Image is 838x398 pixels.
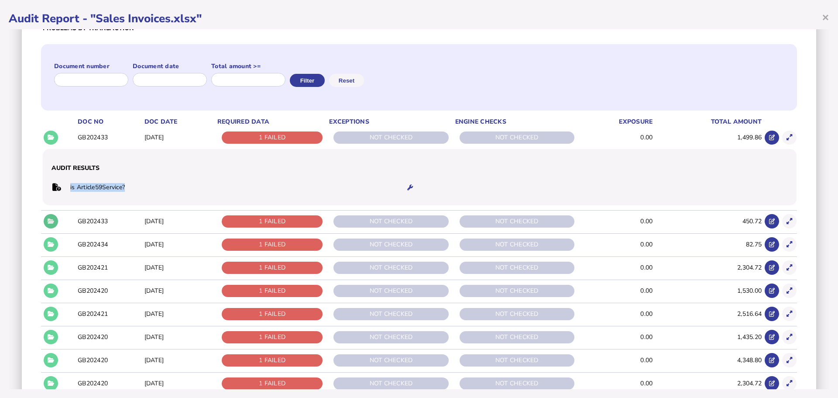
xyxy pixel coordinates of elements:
[782,376,797,391] button: Show transaction detail
[222,132,323,144] div: 1 FAILED
[9,11,829,26] h1: Audit Report - "Sales Invoices.xlsx"
[333,377,448,390] div: NOT CHECKED
[44,330,58,344] button: Details
[329,74,364,87] button: Reset
[765,284,779,298] button: Open in advisor
[460,377,574,390] div: NOT CHECKED
[782,237,797,252] button: Show transaction detail
[765,131,779,145] button: Open in advisor
[222,285,323,297] div: 1 FAILED
[333,215,448,228] div: NOT CHECKED
[143,117,216,127] th: Doc Date
[581,240,653,249] div: 0.00
[581,133,653,142] div: 0.00
[133,62,207,71] label: Document date
[333,239,448,251] div: NOT CHECKED
[333,331,448,343] div: NOT CHECKED
[44,214,58,228] button: Details
[143,233,216,256] td: [DATE]
[581,263,653,272] div: 0.00
[76,233,143,256] td: GB202434
[782,131,797,145] button: Show transaction detail
[581,310,653,318] div: 0.00
[655,356,762,365] div: 4,348.80
[76,256,143,279] td: GB202421
[76,326,143,348] td: GB202420
[216,117,327,127] th: Required data
[76,117,143,127] th: Doc No
[581,356,653,365] div: 0.00
[44,237,58,252] button: Details
[44,353,58,367] button: Details
[52,187,61,188] i: Missing required data
[44,260,58,275] button: Details
[765,353,779,367] button: Open in advisor
[143,210,216,232] td: [DATE]
[460,132,574,144] div: NOT CHECKED
[655,118,762,126] div: Total amount
[76,210,143,232] td: GB202433
[143,326,216,348] td: [DATE]
[222,308,323,320] div: 1 FAILED
[765,260,779,275] button: Open in advisor
[453,117,579,127] th: Engine checks
[222,331,323,343] div: 1 FAILED
[333,308,448,320] div: NOT CHECKED
[76,280,143,302] td: GB202420
[822,9,829,25] span: ×
[460,262,574,274] div: NOT CHECKED
[655,217,762,226] div: 450.72
[44,284,58,298] button: Details
[143,127,216,149] td: [DATE]
[460,308,574,320] div: NOT CHECKED
[333,262,448,274] div: NOT CHECKED
[333,354,448,367] div: NOT CHECKED
[211,62,285,71] label: Total amount >=
[44,376,58,391] button: Details
[76,349,143,371] td: GB202420
[655,333,762,342] div: 1,435.20
[44,131,58,145] button: Details
[44,307,58,321] button: Details
[581,287,653,295] div: 0.00
[655,240,762,249] div: 82.75
[782,284,797,298] button: Show transaction detail
[143,256,216,279] td: [DATE]
[460,285,574,297] div: NOT CHECKED
[655,287,762,295] div: 1,530.00
[782,260,797,275] button: Show transaction detail
[782,214,797,228] button: Show transaction detail
[765,330,779,344] button: Open in advisor
[70,179,395,197] td: is Article59Service?
[655,310,762,318] div: 2,516.64
[333,285,448,297] div: NOT CHECKED
[460,331,574,343] div: NOT CHECKED
[143,303,216,325] td: [DATE]
[333,132,448,144] div: NOT CHECKED
[290,74,325,87] button: Filter
[76,127,143,149] td: GB202433
[581,118,653,126] div: Exposure
[655,133,762,142] div: 1,499.86
[222,262,323,274] div: 1 FAILED
[581,379,653,388] div: 0.00
[581,333,653,342] div: 0.00
[655,263,762,272] div: 2,304.72
[54,62,128,71] label: Document number
[460,215,574,228] div: NOT CHECKED
[765,237,779,252] button: Open in advisor
[143,372,216,395] td: [DATE]
[143,349,216,371] td: [DATE]
[76,303,143,325] td: GB202421
[782,330,797,344] button: Show transaction detail
[460,354,574,367] div: NOT CHECKED
[222,239,323,251] div: 1 FAILED
[782,353,797,367] button: Show transaction detail
[460,239,574,251] div: NOT CHECKED
[765,376,779,391] button: Open in advisor
[782,307,797,321] button: Show transaction detail
[222,215,323,228] div: 1 FAILED
[765,214,779,228] button: Open in advisor
[655,379,762,388] div: 2,304.72
[143,280,216,302] td: [DATE]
